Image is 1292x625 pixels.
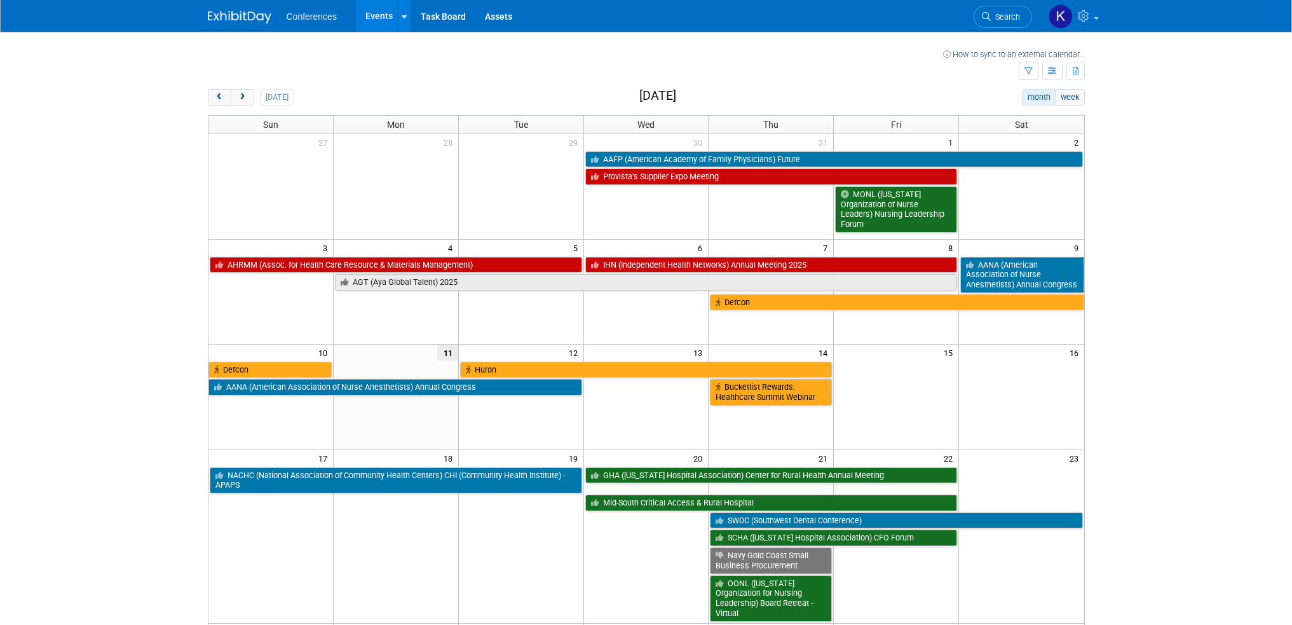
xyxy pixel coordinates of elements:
[960,257,1084,293] a: AANA (American Association of Nurse Anesthetists) Annual Congress
[817,134,833,150] span: 31
[210,467,582,493] a: NACHC (National Association of Community Health Centers) CHI (Community Health Institute) - APAPS
[260,89,294,106] button: [DATE]
[208,89,231,106] button: prev
[942,345,958,361] span: 15
[710,547,832,573] a: Navy Gold Coast Small Business Procurement
[317,450,333,466] span: 17
[460,362,833,378] a: Huron
[943,50,1085,59] a: How to sync to an external calendar...
[585,168,958,185] a: Provista’s Supplier Expo Meeting
[710,530,957,546] a: SCHA ([US_STATE] Hospital Association) CFO Forum
[947,134,958,150] span: 1
[585,495,958,511] a: Mid-South Critical Access & Rural Hospital
[1068,450,1084,466] span: 23
[210,257,582,273] a: AHRMM (Assoc. for Health Care Resource & Materials Management)
[1068,345,1084,361] span: 16
[974,6,1032,28] a: Search
[710,575,832,622] a: OONL ([US_STATE] Organization for Nursing Leadership) Board Retreat - Virtual
[697,240,708,256] span: 6
[572,240,583,256] span: 5
[1055,89,1084,106] button: week
[585,257,958,273] a: IHN (Independent Health Networks) Annual Meeting 2025
[208,379,582,395] a: AANA (American Association of Nurse Anesthetists) Annual Congress
[568,345,583,361] span: 12
[692,450,708,466] span: 20
[263,120,278,130] span: Sun
[817,345,833,361] span: 14
[947,240,958,256] span: 8
[585,151,1083,168] a: AAFP (American Academy of Family Physicians) Future
[891,120,901,130] span: Fri
[942,450,958,466] span: 22
[317,134,333,150] span: 27
[317,345,333,361] span: 10
[442,450,458,466] span: 18
[991,12,1020,22] span: Search
[1073,134,1084,150] span: 2
[1049,4,1073,29] img: Katie Widhelm
[442,134,458,150] span: 28
[822,240,833,256] span: 7
[835,186,957,233] a: MONL ([US_STATE] Organization of Nurse Leaders) Nursing Leadership Forum
[287,11,337,22] span: Conferences
[637,120,655,130] span: Wed
[1073,240,1084,256] span: 9
[514,120,528,130] span: Tue
[639,89,676,103] h2: [DATE]
[231,89,254,106] button: next
[335,274,957,291] a: AGT (Aya Global Talent) 2025
[1022,89,1056,106] button: month
[710,512,1082,529] a: SWDC (Southwest Dental Conference)
[208,11,271,24] img: ExhibitDay
[817,450,833,466] span: 21
[692,134,708,150] span: 30
[1015,120,1028,130] span: Sat
[568,134,583,150] span: 29
[208,362,332,378] a: Defcon
[322,240,333,256] span: 3
[763,120,779,130] span: Thu
[692,345,708,361] span: 13
[568,450,583,466] span: 19
[585,467,958,484] a: GHA ([US_STATE] Hospital Association) Center for Rural Health Annual Meeting
[710,294,1084,311] a: Defcon
[447,240,458,256] span: 4
[437,345,458,361] span: 11
[387,120,405,130] span: Mon
[710,379,832,405] a: Bucketlist Rewards: Healthcare Summit Webinar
